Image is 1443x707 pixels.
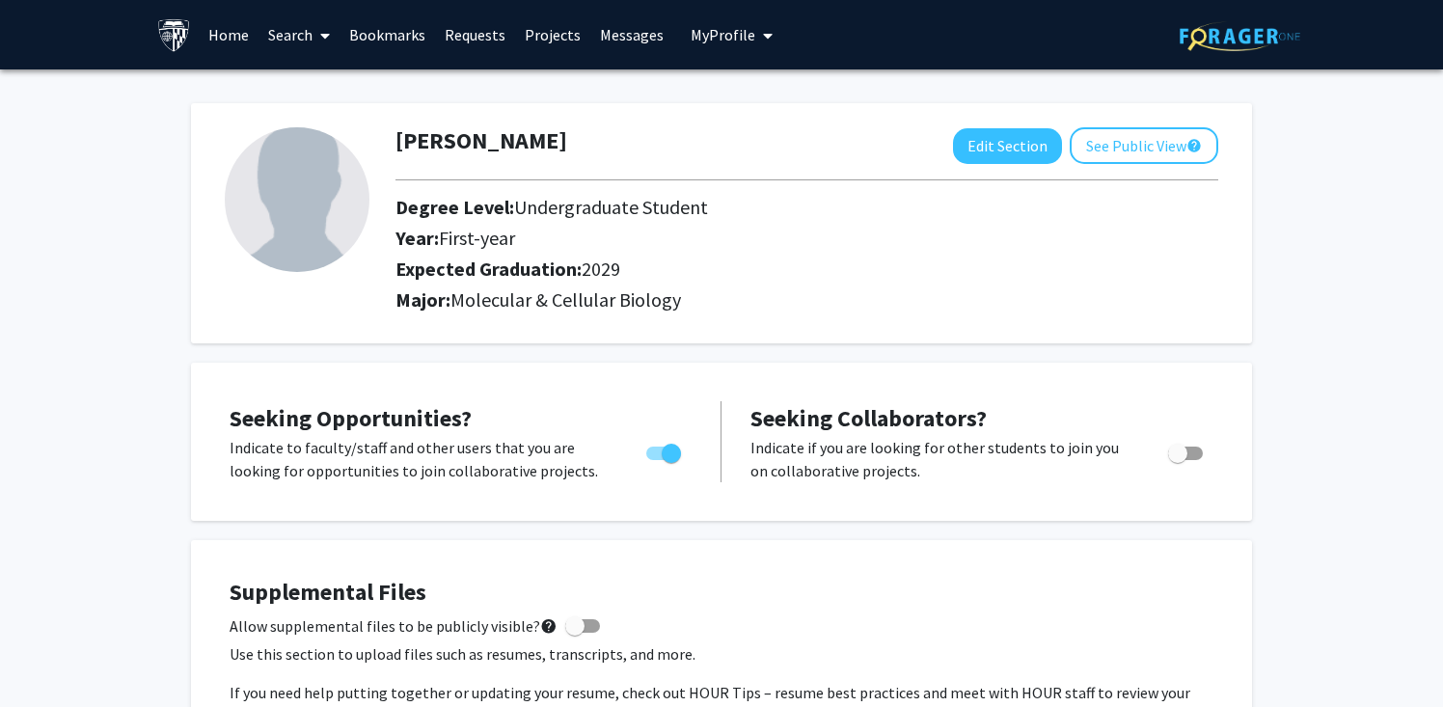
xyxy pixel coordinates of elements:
[340,1,435,68] a: Bookmarks
[1160,436,1213,465] div: Toggle
[395,227,1110,250] h2: Year:
[515,1,590,68] a: Projects
[157,18,191,52] img: Johns Hopkins University Logo
[395,288,1218,312] h2: Major:
[540,614,558,638] mat-icon: help
[750,436,1131,482] p: Indicate if you are looking for other students to join you on collaborative projects.
[230,436,610,482] p: Indicate to faculty/staff and other users that you are looking for opportunities to join collabor...
[395,127,567,155] h1: [PERSON_NAME]
[230,403,472,433] span: Seeking Opportunities?
[230,642,1213,666] p: Use this section to upload files such as resumes, transcripts, and more.
[395,196,1110,219] h2: Degree Level:
[590,1,673,68] a: Messages
[199,1,259,68] a: Home
[582,257,620,281] span: 2029
[450,287,681,312] span: Molecular & Cellular Biology
[639,436,692,465] div: Toggle
[259,1,340,68] a: Search
[953,128,1062,164] button: Edit Section
[225,127,369,272] img: Profile Picture
[750,403,987,433] span: Seeking Collaborators?
[230,614,558,638] span: Allow supplemental files to be publicly visible?
[230,579,1213,607] h4: Supplemental Files
[1180,21,1300,51] img: ForagerOne Logo
[514,195,708,219] span: Undergraduate Student
[1186,134,1202,157] mat-icon: help
[1070,127,1218,164] button: See Public View
[435,1,515,68] a: Requests
[691,25,755,44] span: My Profile
[395,258,1110,281] h2: Expected Graduation:
[439,226,515,250] span: First-year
